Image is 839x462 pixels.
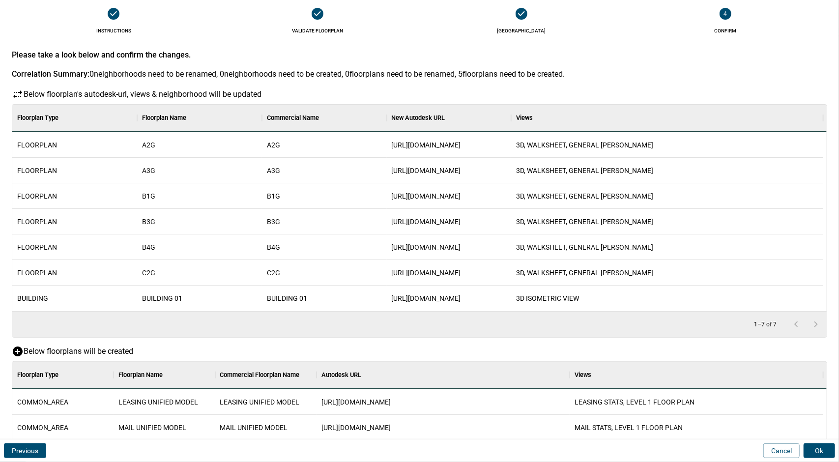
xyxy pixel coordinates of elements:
p: Below floorplans will be created [24,346,133,357]
span: 3D, WALKSHEET, GENERAL [PERSON_NAME] [516,217,653,227]
div: New Autodesk URL [387,104,512,132]
span: B3G [267,217,280,227]
span: BUILDING 01 [267,293,307,303]
span: FLOORPLAN [17,140,57,150]
span: [URL][DOMAIN_NAME] [392,191,461,201]
span: MAIL UNIFIED MODEL [220,423,288,433]
div: Views [511,104,823,132]
span: 3D, WALKSHEET, GENERAL [PERSON_NAME] [516,166,653,175]
div: Autodesk URL [321,361,361,389]
span: A2G [267,140,280,150]
div: Floorplan Name [118,361,163,389]
div: Correlation Summary: [12,69,89,79]
button: Previous [4,443,46,458]
span: [URL][DOMAIN_NAME] [321,423,391,433]
div: Commercial Name [267,104,319,132]
div: Floorplan Type [17,104,58,132]
span: 3D, WALKSHEET, GENERAL [PERSON_NAME] [516,140,653,150]
span: 3D, WALKSHEET, GENERAL [PERSON_NAME] [516,268,653,278]
div: Floorplan Name [137,104,262,132]
span: MAIL STATS, LEVEL 1 FLOOR PLAN [575,423,683,433]
span: [URL][DOMAIN_NAME] [392,268,461,278]
div: Floorplan Name [142,104,186,132]
div: Views [570,361,823,389]
span: FLOORPLAN [17,268,57,278]
div: Floorplan Type [12,361,114,389]
p: Below floorplan's autodesk-url, views & neighborhood will be updated [24,88,261,100]
span: A2G [142,140,155,150]
span: B1G [267,191,280,201]
span: MAIL UNIFIED MODEL [118,423,186,433]
span: COMMON_AREA [17,397,68,407]
span: C2G [267,268,280,278]
div: Commercial Name [262,104,387,132]
p: 1–7 of 7 [754,321,777,328]
span: FLOORPLAN [17,191,57,201]
span: Validate FLOORPLAN [220,28,416,34]
span: 0 neighborhoods need to be renamed, 0 neighborhoods need to be created, 0 floorplans need to be r... [89,69,565,79]
span: LEASING UNIFIED MODEL [118,397,198,407]
span: B1G [142,191,155,201]
button: Cancel [763,443,800,458]
div: Commercial Floorplan Name [220,361,300,389]
span: [URL][DOMAIN_NAME] [392,242,461,252]
text: 4 [723,10,727,17]
span: 3D, WALKSHEET, GENERAL [PERSON_NAME] [516,242,653,252]
span: Confirm [627,28,823,34]
span: B3G [142,217,155,227]
span: 3D, WALKSHEET, GENERAL [PERSON_NAME] [516,191,653,201]
div: Views [575,361,591,389]
span: A3G [267,166,280,175]
span: [URL][DOMAIN_NAME] [392,166,461,175]
div: Please take a look below and confirm the changes. [12,50,827,59]
div: Views [516,104,533,132]
span: FLOORPLAN [17,166,57,175]
span: LEASING STATS, LEVEL 1 FLOOR PLAN [575,397,694,407]
span: [URL][DOMAIN_NAME] [321,397,391,407]
span: A3G [142,166,155,175]
span: Instructions [16,28,212,34]
span: FLOORPLAN [17,217,57,227]
span: [GEOGRAPHIC_DATA] [424,28,620,34]
span: COMMON_AREA [17,423,68,433]
span: [URL][DOMAIN_NAME] [392,293,461,303]
div: Floorplan Type [17,361,58,389]
span: BUILDING [17,293,48,303]
button: Ok [804,443,835,458]
span: [URL][DOMAIN_NAME] [392,217,461,227]
span: BUILDING 01 [142,293,182,303]
div: Floorplan Type [12,104,137,132]
span: B4G [142,242,155,252]
span: B4G [267,242,280,252]
div: Autodesk URL [317,361,570,389]
span: LEASING UNIFIED MODEL [220,397,300,407]
div: Floorplan Name [114,361,215,389]
span: 3D ISOMETRIC VIEW​ [516,293,579,303]
span: C2G [142,268,155,278]
div: New Autodesk URL [392,104,445,132]
div: Commercial Floorplan Name [215,361,317,389]
span: [URL][DOMAIN_NAME] [392,140,461,150]
span: FLOORPLAN [17,242,57,252]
